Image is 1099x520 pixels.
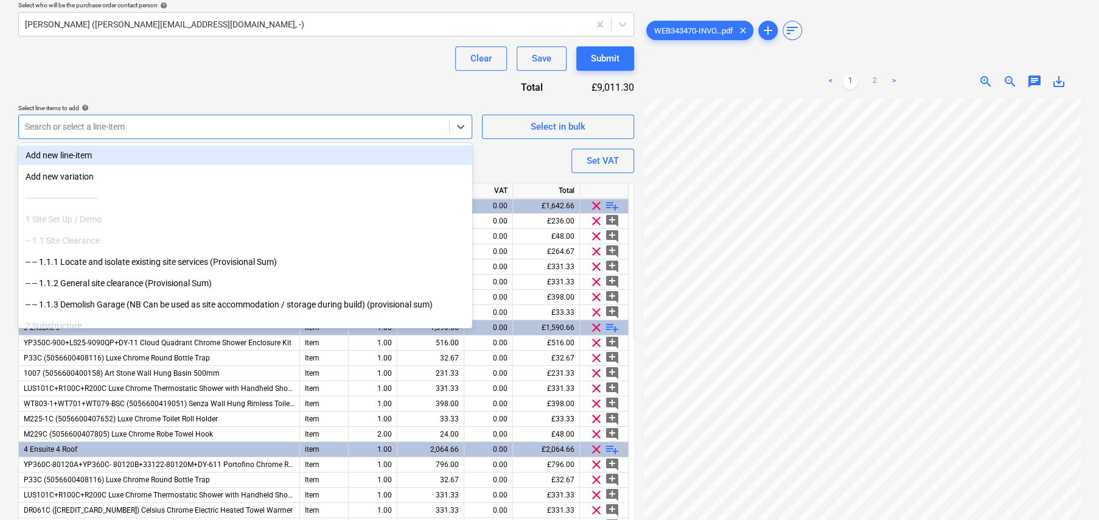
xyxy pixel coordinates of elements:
[18,146,472,165] div: Add new line-item
[1038,462,1099,520] iframe: Chat Widget
[18,209,472,229] div: 1 Site Set Up / Demo
[300,442,349,457] div: item
[605,473,619,487] span: add_comment
[402,381,459,396] div: 331.33
[589,229,604,244] span: clear
[571,149,634,173] button: Set VAT
[402,488,459,503] div: 331.33
[18,231,472,250] div: -- 1.1 Site Clearance
[24,506,293,515] span: DR061C (5056815914327) Celsius Chrome Electric Heated Towel Warmer
[469,488,508,503] div: 0.00
[469,336,508,351] div: 0.00
[589,214,604,228] span: clear
[469,473,508,488] div: 0.00
[513,244,580,259] div: £264.67
[18,167,472,186] div: Add new variation
[605,290,619,304] span: add_comment
[402,442,459,457] div: 2,064.66
[605,366,619,381] span: add_comment
[605,320,619,335] span: playlist_add
[605,351,619,365] span: add_comment
[1003,74,1017,89] span: zoom_out
[18,1,634,9] div: Select who will be the purchase order contact person
[513,488,580,503] div: £331.33
[469,381,508,396] div: 0.00
[605,229,619,244] span: add_comment
[24,460,584,469] span: YP360C-80120A+YP360C- 80120B+33122-80120M+DY-611 Portofino Chrome Reversible Shower Enclosure (Al...
[354,442,392,457] div: 1.00
[402,366,459,381] div: 231.33
[513,214,580,229] div: £236.00
[589,442,604,457] span: clear
[402,412,459,427] div: 33.33
[469,259,508,275] div: 0.00
[18,316,472,336] div: 2 Substructure
[605,305,619,320] span: add_comment
[513,351,580,366] div: £32.67
[589,473,604,487] span: clear
[605,442,619,457] span: playlist_add
[605,381,619,396] span: add_comment
[24,445,77,454] span: 4 Ensuite 4 Roof
[823,74,838,89] a: Previous page
[469,412,508,427] div: 0.00
[469,427,508,442] div: 0.00
[300,396,349,412] div: Item
[589,366,604,381] span: clear
[469,396,508,412] div: 0.00
[605,396,619,411] span: add_comment
[402,503,459,518] div: 331.33
[589,427,604,441] span: clear
[513,183,580,199] div: Total
[532,51,551,66] div: Save
[300,336,349,351] div: Item
[455,46,507,71] button: Clear
[1027,74,1042,89] span: chat
[979,74,993,89] span: zoom_in
[300,488,349,503] div: Item
[354,396,392,412] div: 1.00
[24,415,218,423] span: M225-1C (5056600407652) Luxe Chrome Toilet Roll Holder
[469,366,508,381] div: 0.00
[469,305,508,320] div: 0.00
[589,381,604,396] span: clear
[591,51,619,66] div: Submit
[464,183,513,199] div: VAT
[402,473,459,488] div: 32.67
[605,214,619,228] span: add_comment
[605,427,619,441] span: add_comment
[469,199,508,214] div: 0.00
[513,396,580,412] div: £398.00
[79,104,89,111] span: help
[589,336,604,350] span: clear
[589,259,604,274] span: clear
[24,430,213,438] span: M229C (5056600407805) Luxe Chrome Robe Towel Hook
[605,412,619,426] span: add_comment
[513,457,580,473] div: £796.00
[402,336,459,351] div: 516.00
[300,381,349,396] div: Item
[24,476,210,484] span: P33C (5056600408116) Luxe Chrome Round Bottle Trap
[513,290,580,305] div: £398.00
[513,412,580,427] div: £33.33
[589,503,604,518] span: clear
[646,21,753,40] div: WEB343470-INVO...pdf
[18,188,472,208] div: ------------------------------
[18,273,472,293] div: -- -- 1.1.2 General site clearance (Provisional Sum)
[589,457,604,472] span: clear
[469,503,508,518] div: 0.00
[647,26,741,35] span: WEB343470-INVO...pdf
[18,252,472,272] div: -- -- 1.1.1 Locate and isolate existing site services (Provisional Sum)
[736,23,750,38] span: clear
[402,457,459,473] div: 796.00
[354,503,392,518] div: 1.00
[513,427,580,442] div: £48.00
[354,336,392,351] div: 1.00
[513,305,580,320] div: £33.33
[300,351,349,366] div: Item
[887,74,901,89] a: Next page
